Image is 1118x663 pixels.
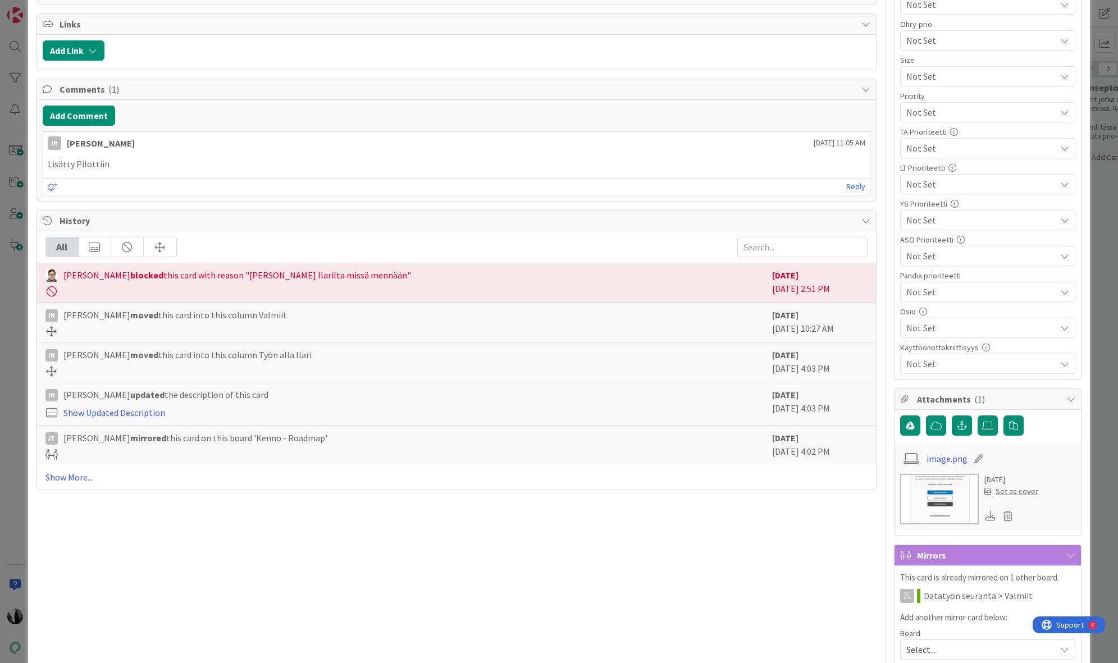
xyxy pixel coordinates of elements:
[772,268,868,296] div: [DATE] 2:51 PM
[108,84,119,95] span: ( 1 )
[900,308,1075,316] div: Osio
[814,137,865,149] span: [DATE] 11:05 AM
[772,388,868,419] div: [DATE] 4:03 PM
[772,432,798,443] b: [DATE]
[48,158,865,171] p: Lisätty Pilottiin
[67,136,135,150] div: [PERSON_NAME]
[927,452,968,465] a: image.png
[900,611,1075,624] p: Add another mirror card below:
[906,68,1050,84] span: Not Set
[130,349,158,360] b: moved
[772,389,798,400] b: [DATE]
[43,106,115,126] button: Add Comment
[772,349,798,360] b: [DATE]
[900,128,1075,136] div: TA Prioriteetti
[906,104,1050,120] span: Not Set
[906,248,1050,264] span: Not Set
[63,388,268,401] span: [PERSON_NAME] the description of this card
[63,268,411,282] span: [PERSON_NAME] this card with reason "[PERSON_NAME] Ilarilta missä mennään"
[60,83,856,96] span: Comments
[906,33,1050,48] span: Not Set
[63,348,312,362] span: [PERSON_NAME] this card into this column Työn alla Ilari
[906,357,1056,371] span: Not Set
[737,237,868,257] input: Search...
[45,432,58,445] div: JT
[906,642,1050,657] span: Select...
[900,92,1075,100] div: Priority
[924,589,1033,602] span: Datatyön seuranta > Valmiit
[900,164,1075,172] div: LT Prioriteetti
[900,20,1075,28] div: Ohry-prio
[46,237,79,257] div: All
[772,431,868,459] div: [DATE] 4:02 PM
[772,269,798,281] b: [DATE]
[45,470,868,484] a: Show More...
[772,309,798,321] b: [DATE]
[130,309,158,321] b: moved
[906,140,1050,156] span: Not Set
[772,308,868,336] div: [DATE] 10:27 AM
[906,321,1056,335] span: Not Set
[900,629,920,637] span: Board
[846,180,865,194] a: Reply
[900,56,1075,64] div: Size
[984,509,997,523] div: Download
[63,407,165,418] a: Show Updated Description
[60,17,856,31] span: Links
[63,308,287,322] span: [PERSON_NAME] this card into this column Valmiit
[917,392,1061,406] span: Attachments
[900,200,1075,208] div: YS Prioriteetti
[43,40,104,61] button: Add Link
[58,4,61,13] div: 4
[906,212,1050,228] span: Not Set
[984,486,1038,497] div: Set as cover
[900,236,1075,244] div: ASO Prioriteetti
[130,269,163,281] b: blocked
[130,389,165,400] b: updated
[900,571,1075,584] p: This card is already mirrored on 1 other board.
[906,284,1050,300] span: Not Set
[900,344,1075,351] div: Käyttöönottokriittisyys
[45,269,58,282] img: SM
[45,389,58,401] div: IN
[45,309,58,322] div: IN
[48,136,61,150] div: IN
[130,432,166,443] b: mirrored
[45,349,58,362] div: IN
[60,214,856,227] span: History
[906,176,1050,192] span: Not Set
[984,474,1038,486] div: [DATE]
[900,272,1075,280] div: Pandia prioriteetti
[917,548,1061,562] span: Mirrors
[772,348,868,376] div: [DATE] 4:03 PM
[974,394,985,405] span: ( 1 )
[63,431,327,445] span: [PERSON_NAME] this card on this board 'Kenno - Roadmap'
[24,2,51,15] span: Support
